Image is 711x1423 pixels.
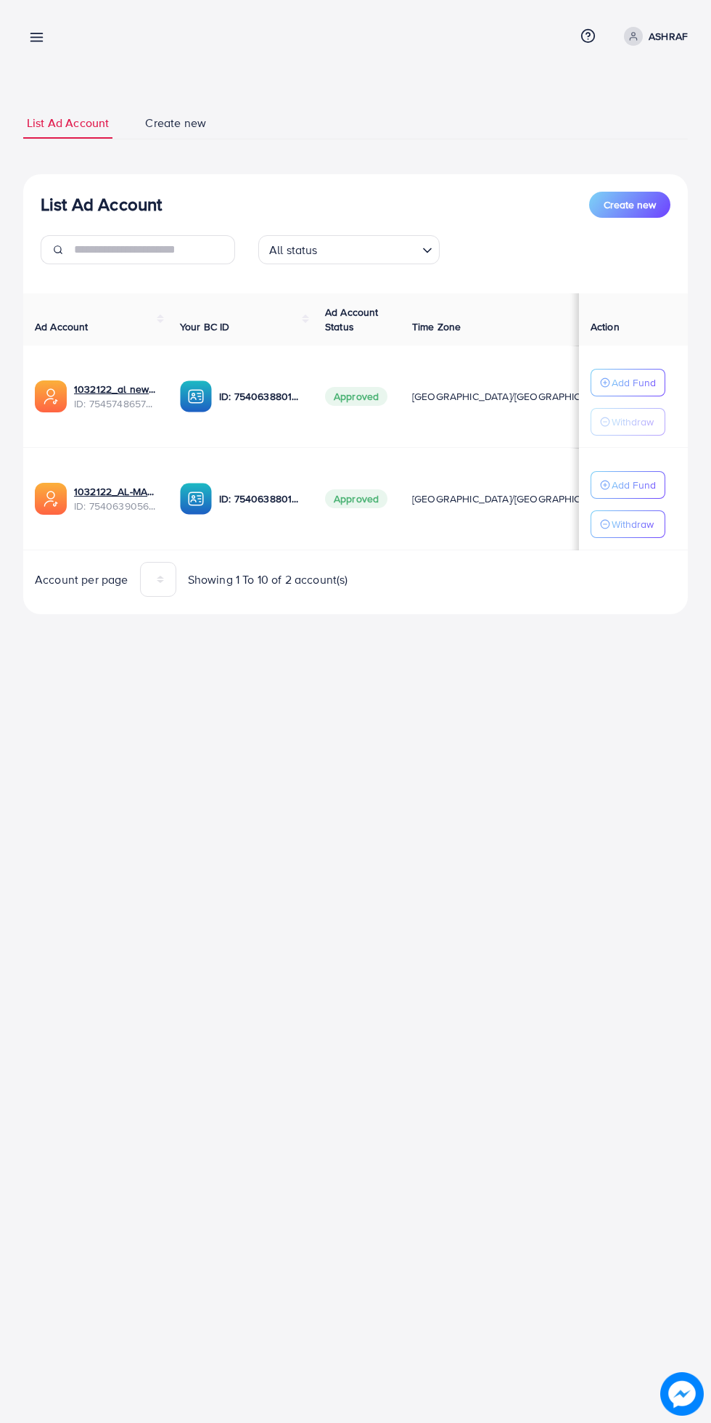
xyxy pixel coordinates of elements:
div: <span class='underline'>1032122_AL-MAKKAH_1755691890611</span></br>7540639056867557392 [74,484,157,514]
h3: List Ad Account [41,194,162,215]
span: Action [591,319,620,334]
p: Withdraw [612,413,654,431]
p: ASHRAF [649,28,688,45]
p: Add Fund [612,374,656,391]
img: ic-ba-acc.ded83a64.svg [180,483,212,515]
p: Withdraw [612,515,654,533]
img: ic-ba-acc.ded83a64.svg [180,380,212,412]
span: Time Zone [412,319,461,334]
button: Add Fund [591,471,665,499]
button: Add Fund [591,369,665,396]
span: Approved [325,489,387,508]
span: Approved [325,387,387,406]
p: ID: 7540638801937629201 [219,490,302,507]
p: ID: 7540638801937629201 [219,388,302,405]
span: Showing 1 To 10 of 2 account(s) [188,571,348,588]
span: Ad Account [35,319,89,334]
button: Create new [589,192,670,218]
img: ic-ads-acc.e4c84228.svg [35,380,67,412]
a: 1032122_AL-MAKKAH_1755691890611 [74,484,157,499]
button: Withdraw [591,510,665,538]
input: Search for option [322,237,416,261]
span: Ad Account Status [325,305,379,334]
button: Withdraw [591,408,665,436]
div: <span class='underline'>1032122_al new_1756881546706</span></br>7545748657711988753 [74,382,157,412]
div: Search for option [258,235,440,264]
img: image [660,1372,704,1416]
span: ID: 7540639056867557392 [74,499,157,513]
span: Create new [604,197,656,212]
span: All status [266,240,321,261]
a: 1032122_al new_1756881546706 [74,382,157,396]
p: Add Fund [612,476,656,494]
img: ic-ads-acc.e4c84228.svg [35,483,67,515]
span: Account per page [35,571,128,588]
span: [GEOGRAPHIC_DATA]/[GEOGRAPHIC_DATA] [412,389,614,404]
a: ASHRAF [618,27,688,46]
span: ID: 7545748657711988753 [74,396,157,411]
span: Your BC ID [180,319,230,334]
span: Create new [145,115,206,131]
span: [GEOGRAPHIC_DATA]/[GEOGRAPHIC_DATA] [412,492,614,506]
span: List Ad Account [27,115,109,131]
